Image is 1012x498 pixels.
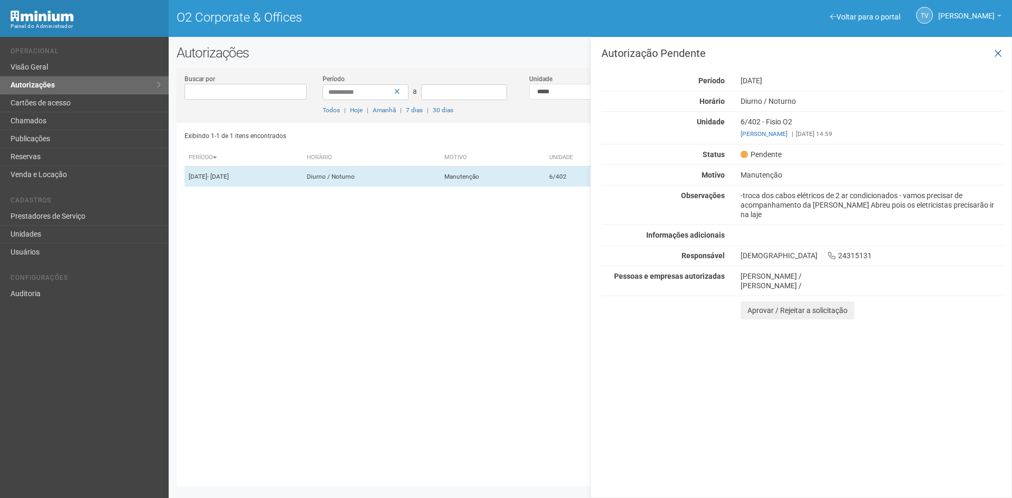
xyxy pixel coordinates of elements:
[184,149,303,167] th: Período
[323,74,345,84] label: Período
[733,96,1011,106] div: Diurno / Noturno
[440,149,546,167] th: Motivo
[413,87,417,95] span: a
[406,106,423,114] a: 7 dias
[344,106,346,114] span: |
[702,171,725,179] strong: Motivo
[177,11,582,24] h1: O2 Corporate & Offices
[830,13,900,21] a: Voltar para o portal
[207,173,229,180] span: - [DATE]
[733,170,1011,180] div: Manutenção
[11,22,161,31] div: Painel do Administrador
[741,129,1004,139] div: [DATE] 14:59
[697,118,725,126] strong: Unidade
[741,150,782,159] span: Pendente
[792,130,793,138] span: |
[11,11,74,22] img: Minium
[545,149,624,167] th: Unidade
[545,167,624,187] td: 6/402
[733,251,1011,260] div: [DEMOGRAPHIC_DATA] 24315131
[303,167,440,187] td: Diurno / Noturno
[11,197,161,208] li: Cadastros
[433,106,453,114] a: 30 dias
[614,272,725,280] strong: Pessoas e empresas autorizadas
[698,76,725,85] strong: Período
[177,45,1004,61] h2: Autorizações
[184,74,215,84] label: Buscar por
[703,150,725,159] strong: Status
[741,301,854,319] button: Aprovar / Rejeitar a solicitação
[741,271,1004,281] div: [PERSON_NAME] /
[400,106,402,114] span: |
[733,117,1011,139] div: 6/402 - Fisio O2
[303,149,440,167] th: Horário
[323,106,340,114] a: Todos
[741,281,1004,290] div: [PERSON_NAME] /
[184,167,303,187] td: [DATE]
[373,106,396,114] a: Amanhã
[427,106,429,114] span: |
[733,191,1011,219] div: -troca dos cabos elétricos de 2 ar condicionados - vamos precisar de acompanhamento da [PERSON_NA...
[741,130,787,138] a: [PERSON_NAME]
[699,97,725,105] strong: Horário
[601,48,1004,58] h3: Autorização Pendente
[529,74,552,84] label: Unidade
[11,274,161,285] li: Configurações
[938,2,995,20] span: Thayane Vasconcelos Torres
[938,13,1001,22] a: [PERSON_NAME]
[733,76,1011,85] div: [DATE]
[440,167,546,187] td: Manutenção
[11,47,161,58] li: Operacional
[350,106,363,114] a: Hoje
[682,251,725,260] strong: Responsável
[916,7,933,24] a: TV
[646,231,725,239] strong: Informações adicionais
[184,128,587,144] div: Exibindo 1-1 de 1 itens encontrados
[681,191,725,200] strong: Observações
[367,106,368,114] span: |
